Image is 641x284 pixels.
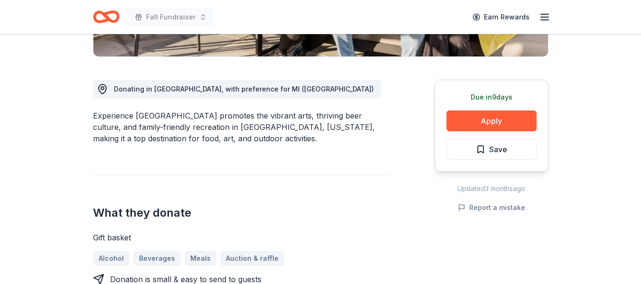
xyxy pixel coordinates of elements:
[133,251,181,266] a: Beverages
[146,11,195,23] span: Fall Fundraiser
[93,110,389,144] div: Experience [GEOGRAPHIC_DATA] promotes the vibrant arts, thriving beer culture, and family-friendl...
[446,139,537,160] button: Save
[114,85,374,93] span: Donating in [GEOGRAPHIC_DATA], with preference for MI ([GEOGRAPHIC_DATA])
[93,232,389,243] div: Gift basket
[458,202,525,213] button: Report a mistake
[467,9,535,26] a: Earn Rewards
[127,8,214,27] button: Fall Fundraiser
[489,143,507,156] span: Save
[446,110,537,131] button: Apply
[93,6,120,28] a: Home
[446,92,537,103] div: Due in 9 days
[435,183,548,194] div: Updated 3 months ago
[93,205,389,220] h2: What they donate
[93,251,130,266] a: Alcohol
[185,251,216,266] a: Meals
[220,251,284,266] a: Auction & raffle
